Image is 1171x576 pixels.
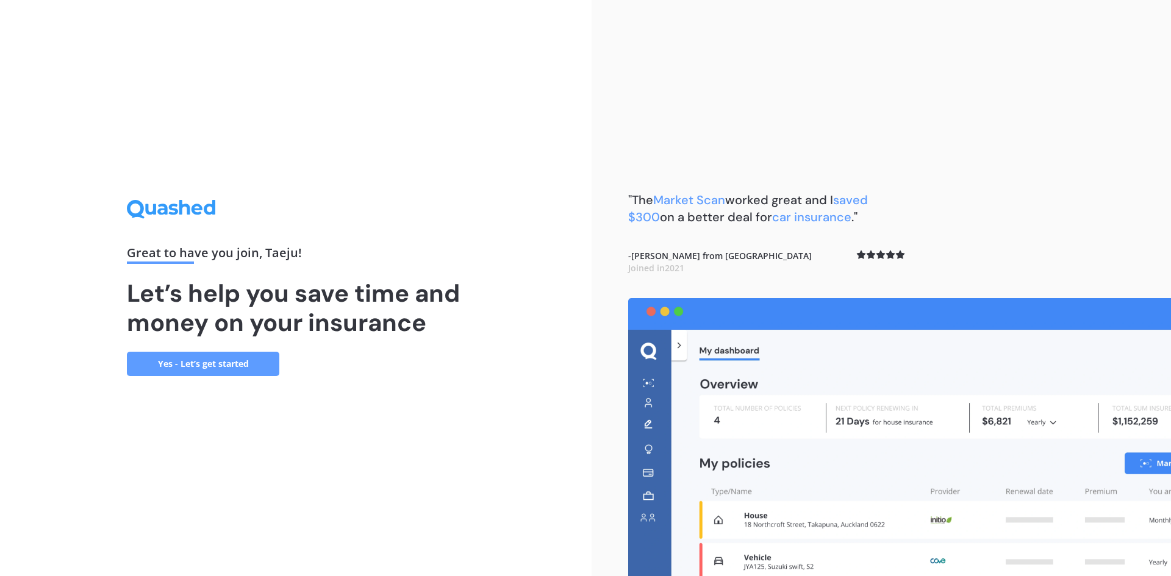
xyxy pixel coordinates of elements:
img: dashboard.webp [628,298,1171,576]
b: "The worked great and I on a better deal for ." [628,192,868,225]
span: car insurance [772,209,851,225]
div: Great to have you join , Taeju ! [127,247,465,264]
span: saved $300 [628,192,868,225]
a: Yes - Let’s get started [127,352,279,376]
h1: Let’s help you save time and money on your insurance [127,279,465,337]
span: Market Scan [653,192,725,208]
b: - [PERSON_NAME] from [GEOGRAPHIC_DATA] [628,250,812,274]
span: Joined in 2021 [628,262,684,274]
